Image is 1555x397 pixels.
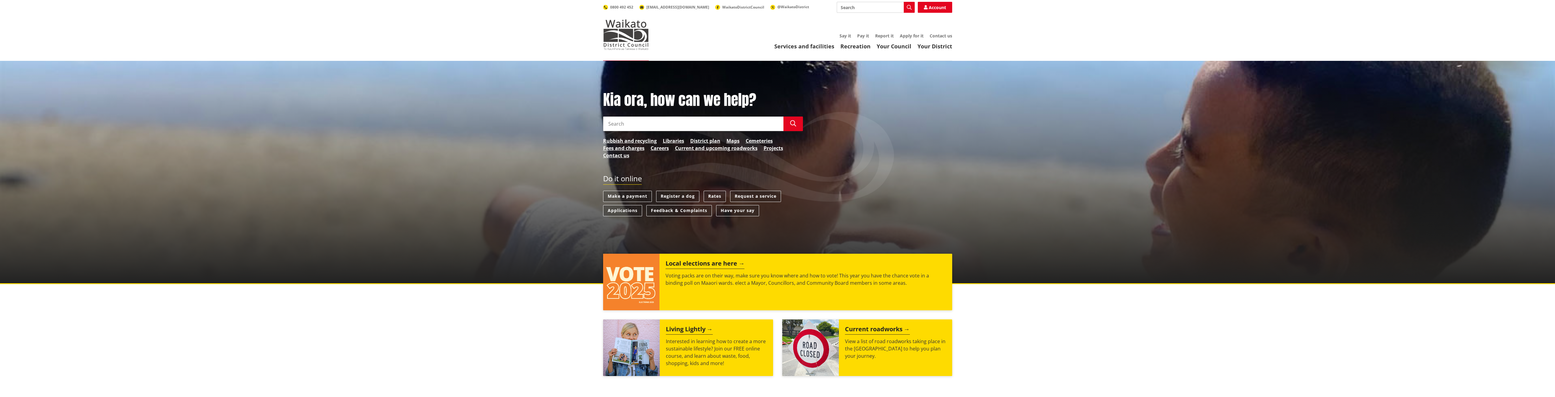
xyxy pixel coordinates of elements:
[716,205,759,216] a: Have your say
[603,191,652,202] a: Make a payment
[666,272,946,287] p: Voting packs are on their way, make sure you know where and how to vote! This year you have the c...
[857,33,869,39] a: Pay it
[770,4,809,9] a: @WaikatoDistrict
[875,33,894,39] a: Report it
[603,137,657,145] a: Rubbish and recycling
[930,33,952,39] a: Contact us
[845,338,946,360] p: View a list of road roadworks taking place in the [GEOGRAPHIC_DATA] to help you plan your journey.
[603,319,773,376] a: Living Lightly Interested in learning how to create a more sustainable lifestyle? Join our FREE o...
[603,174,642,185] h2: Do it online
[603,254,952,310] a: Local elections are here Voting packs are on their way, make sure you know where and how to vote!...
[839,33,851,39] a: Say it
[666,260,744,269] h2: Local elections are here
[603,91,803,109] h1: Kia ora, how can we help?
[730,191,781,202] a: Request a service
[918,2,952,13] a: Account
[715,5,764,10] a: WaikatoDistrictCouncil
[666,326,713,335] h2: Living Lightly
[726,137,740,145] a: Maps
[777,4,809,9] span: @WaikatoDistrict
[840,43,871,50] a: Recreation
[782,319,952,376] a: Current roadworks View a list of road roadworks taking place in the [GEOGRAPHIC_DATA] to help you...
[704,191,726,202] a: Rates
[646,5,709,10] span: [EMAIL_ADDRESS][DOMAIN_NAME]
[837,2,915,13] input: Search input
[639,5,709,10] a: [EMAIL_ADDRESS][DOMAIN_NAME]
[675,145,758,152] a: Current and upcoming roadworks
[666,338,767,367] p: Interested in learning how to create a more sustainable lifestyle? Join our FREE online course, a...
[603,117,783,131] input: Search input
[900,33,924,39] a: Apply for it
[877,43,911,50] a: Your Council
[722,5,764,10] span: WaikatoDistrictCouncil
[774,43,834,50] a: Services and facilities
[603,254,660,310] img: Vote 2025
[917,43,952,50] a: Your District
[782,319,839,376] img: Road closed sign
[746,137,773,145] a: Cemeteries
[603,319,660,376] img: Mainstream Green Workshop Series
[690,137,720,145] a: District plan
[651,145,669,152] a: Careers
[656,191,699,202] a: Register a dog
[603,145,645,152] a: Fees and charges
[603,5,633,10] a: 0800 492 452
[764,145,783,152] a: Projects
[845,326,910,335] h2: Current roadworks
[646,205,712,216] a: Feedback & Complaints
[603,205,642,216] a: Applications
[603,152,629,159] a: Contact us
[663,137,684,145] a: Libraries
[603,19,649,50] img: Waikato District Council - Te Kaunihera aa Takiwaa o Waikato
[610,5,633,10] span: 0800 492 452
